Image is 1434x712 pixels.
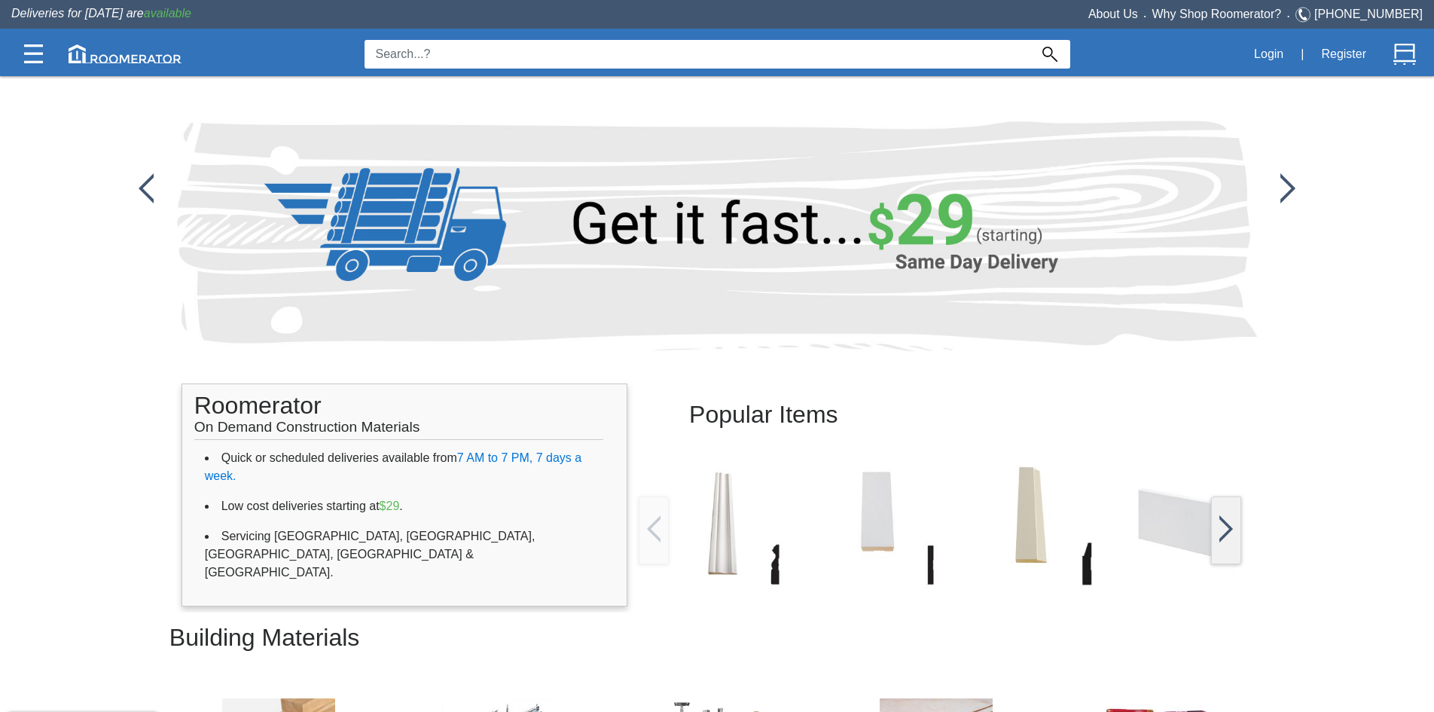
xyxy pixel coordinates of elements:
button: Login [1246,38,1292,70]
a: Why Shop Roomerator? [1152,8,1282,20]
li: Low cost deliveries starting at . [205,491,605,521]
span: On Demand Construction Materials [194,411,420,435]
li: Servicing [GEOGRAPHIC_DATA], [GEOGRAPHIC_DATA], [GEOGRAPHIC_DATA], [GEOGRAPHIC_DATA] & [GEOGRAPHI... [205,521,605,588]
a: About Us [1088,8,1138,20]
span: Deliveries for [DATE] are [11,7,191,20]
span: available [144,7,191,20]
img: Telephone.svg [1295,5,1314,24]
input: Search...? [365,40,1030,69]
img: Cart.svg [1393,43,1416,66]
span: • [1281,13,1295,20]
h2: Popular Items [689,390,1191,440]
img: /app/images/Buttons/favicon.jpg [811,457,943,589]
img: /app/images/Buttons/favicon.jpg [1219,515,1233,542]
img: /app/images/Buttons/favicon.jpg [647,515,661,542]
img: Search_Icon.svg [1042,47,1057,62]
span: • [1138,13,1152,20]
div: | [1292,38,1313,71]
img: /app/images/Buttons/favicon.jpg [1280,173,1295,203]
h1: Roomerator [194,384,604,440]
img: /app/images/Buttons/favicon.jpg [1120,457,1252,589]
h2: Building Materials [169,613,1265,663]
button: Register [1313,38,1375,70]
img: /app/images/Buttons/favicon.jpg [139,173,154,203]
img: /app/images/Buttons/favicon.jpg [966,457,1097,589]
span: $29 [380,500,400,512]
img: roomerator-logo.svg [69,44,182,63]
img: Categories.svg [24,44,43,63]
a: [PHONE_NUMBER] [1314,8,1423,20]
img: /app/images/Buttons/favicon.jpg [657,457,789,589]
li: Quick or scheduled deliveries available from [205,443,605,491]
